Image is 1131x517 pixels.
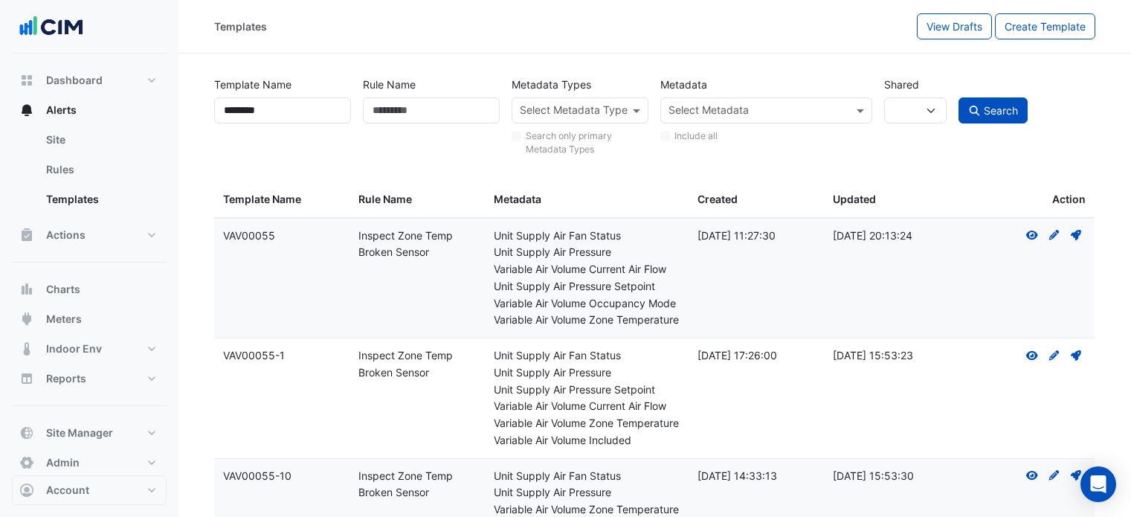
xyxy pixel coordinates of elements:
button: Meters [12,304,167,334]
button: Dashboard [12,65,167,95]
label: Template Name [214,71,291,97]
div: Inspect Zone Temp Broken Sensor [358,228,476,262]
div: Alerts [12,125,167,220]
span: Metadata [494,193,541,205]
app-icon: Dashboard [19,73,34,88]
app-icon: Alerts [19,103,34,118]
div: Templates [214,19,267,34]
button: Account [12,475,167,505]
fa-icon: Create Draft - to edit a template, you first need to create a draft, and then submit it for appro... [1048,469,1061,482]
fa-icon: View [1025,229,1039,242]
div: Inspect Zone Temp Broken Sensor [358,347,476,382]
app-icon: Meters [19,312,34,327]
div: VAV00055-10 [223,468,341,485]
div: Unit Supply Air Fan Status [494,468,679,485]
fa-icon: View [1025,469,1039,482]
app-icon: Charts [19,282,34,297]
button: Search [958,97,1028,123]
div: Open Intercom Messenger [1080,466,1116,502]
fa-icon: Create Draft - to edit a template, you first need to create a draft, and then submit it for appro... [1048,229,1061,242]
button: Charts [12,274,167,304]
span: Search [984,104,1018,117]
div: [DATE] 20:13:24 [833,228,950,245]
button: Reports [12,364,167,394]
span: Created [697,193,738,205]
label: Metadata Types [512,71,591,97]
div: Inspect Zone Temp Broken Sensor [358,468,476,502]
label: Search only primary Metadata Types [526,129,649,157]
span: Actions [46,228,86,243]
div: Unit Supply Air Fan Status [494,228,679,245]
div: Unit Supply Air Pressure [494,365,679,382]
img: Company Logo [18,12,85,42]
span: Rule Name [358,193,412,205]
span: Admin [46,455,80,470]
div: [DATE] 11:27:30 [697,228,815,245]
label: Shared [884,71,919,97]
div: Unit Supply Air Pressure [494,244,679,261]
span: Template Name [223,193,301,205]
span: Dashboard [46,73,103,88]
span: Reports [46,371,86,386]
app-icon: Actions [19,228,34,243]
button: Indoor Env [12,334,167,364]
fa-icon: Create Draft - to edit a template, you first need to create a draft, and then submit it for appro... [1048,349,1061,362]
div: Variable Air Volume Current Air Flow [494,398,679,415]
button: Actions [12,220,167,250]
div: Unit Supply Air Pressure [494,484,679,501]
div: Unit Supply Air Fan Status [494,347,679,365]
button: View Drafts [917,13,992,39]
span: Create Template [1005,20,1086,33]
div: [DATE] 17:26:00 [697,347,815,365]
app-icon: Site Manager [19,426,34,440]
fa-icon: Deploy [1069,349,1083,362]
a: Site [34,125,167,155]
label: Include all [674,129,718,143]
div: Select Metadata [666,102,749,121]
span: Action [1052,191,1086,208]
div: Variable Air Volume Zone Temperature [494,415,679,432]
button: Alerts [12,95,167,125]
app-icon: Reports [19,371,34,386]
button: Site Manager [12,418,167,448]
a: Rules [34,155,167,184]
div: VAV00055 [223,228,341,245]
fa-icon: Deploy [1069,229,1083,242]
label: Metadata [660,71,707,97]
div: Unit Supply Air Pressure Setpoint [494,382,679,399]
button: Create Template [995,13,1095,39]
span: Alerts [46,103,77,118]
span: Site Manager [46,426,113,440]
div: Variable Air Volume Occupancy Mode [494,295,679,312]
span: Charts [46,282,80,297]
fa-icon: View [1025,349,1039,362]
span: Indoor Env [46,341,102,356]
app-icon: Indoor Env [19,341,34,356]
div: [DATE] 15:53:23 [833,347,950,365]
div: Unit Supply Air Pressure Setpoint [494,278,679,295]
div: Variable Air Volume Included [494,432,679,449]
button: Admin [12,448,167,478]
div: Select Metadata Type [518,102,628,121]
fa-icon: Deploy [1069,469,1083,482]
span: Updated [833,193,876,205]
div: VAV00055-1 [223,347,341,365]
span: Meters [46,312,82,327]
span: Account [46,483,89,498]
span: View Drafts [927,20,982,33]
div: Variable Air Volume Zone Temperature [494,312,679,329]
a: Templates [34,184,167,214]
div: [DATE] 15:53:30 [833,468,950,485]
div: [DATE] 14:33:13 [697,468,815,485]
div: Variable Air Volume Current Air Flow [494,261,679,278]
app-icon: Admin [19,455,34,470]
label: Rule Name [363,71,416,97]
